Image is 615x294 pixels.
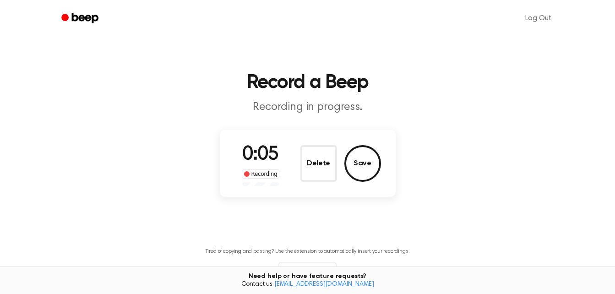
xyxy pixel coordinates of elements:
button: Delete Audio Record [300,145,337,182]
div: Recording [242,169,280,179]
h1: Record a Beep [73,73,542,93]
a: [EMAIL_ADDRESS][DOMAIN_NAME] [274,281,374,288]
p: Recording in progress. [132,100,484,115]
a: Log Out [516,7,561,29]
span: Contact us [5,281,610,289]
span: 0:05 [242,145,279,164]
a: Beep [55,10,107,27]
button: Save Audio Record [344,145,381,182]
p: Tired of copying and pasting? Use the extension to automatically insert your recordings. [206,248,410,255]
